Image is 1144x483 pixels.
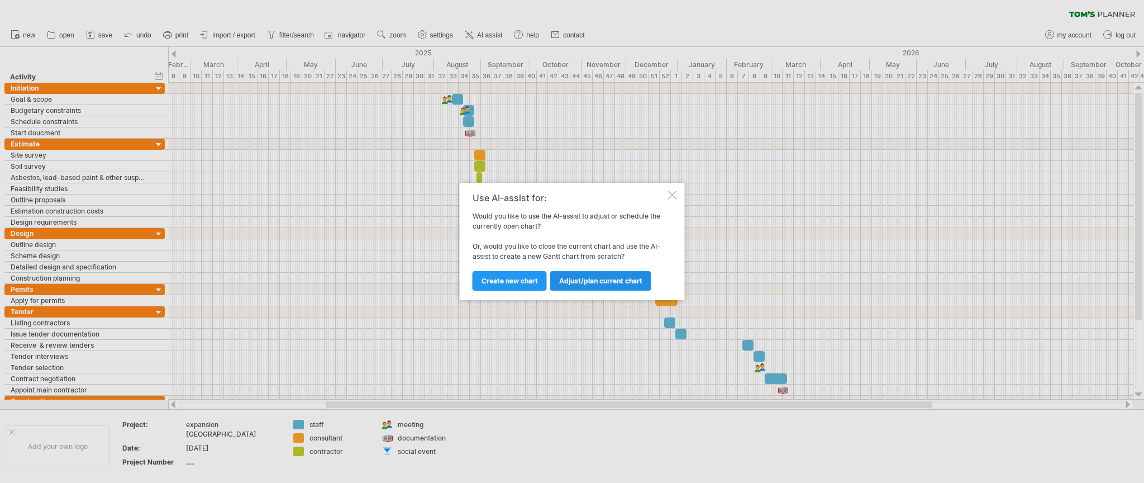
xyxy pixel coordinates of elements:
a: Adjust/plan current chart [550,271,651,291]
div: Would you like to use the AI-assist to adjust or schedule the currently open chart? Or, would you... [473,193,666,290]
span: Adjust/plan current chart [559,277,642,285]
span: Create new chart [482,277,538,285]
div: Use AI-assist for: [473,193,666,203]
a: Create new chart [473,271,547,291]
